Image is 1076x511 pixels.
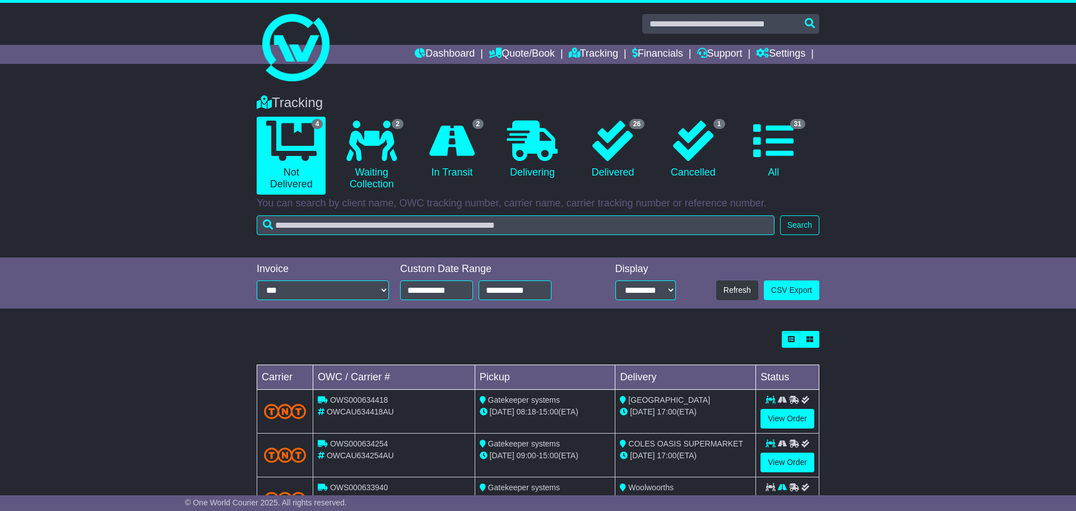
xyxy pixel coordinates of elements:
img: TNT_Domestic.png [264,448,306,463]
div: - (ETA) [480,406,611,418]
a: Support [697,45,743,64]
span: 31 [790,119,805,129]
span: 17:00 [657,451,676,460]
a: 1 Cancelled [658,117,727,183]
div: (ETA) [620,406,751,418]
button: Search [780,215,819,235]
span: [GEOGRAPHIC_DATA] [628,395,710,404]
span: Gatekeeper systems [488,439,560,448]
a: Tracking [569,45,618,64]
a: CSV Export [764,280,819,300]
span: 09:00 [517,451,536,460]
td: Pickup [475,365,615,390]
img: TNT_Domestic.png [264,492,306,507]
div: Tracking [251,95,825,111]
span: [DATE] [490,407,514,416]
td: Status [756,365,819,390]
span: [DATE] [490,451,514,460]
span: 15:00 [539,407,558,416]
div: Custom Date Range [400,263,580,275]
a: 2 In Transit [418,117,486,183]
td: Delivery [615,365,756,390]
a: 26 Delivered [578,117,647,183]
span: OWS000634254 [330,439,388,448]
span: OWS000633940 [330,483,388,492]
td: OWC / Carrier # [313,365,475,390]
div: - (ETA) [480,494,611,505]
span: 2 [392,119,403,129]
a: View Order [760,453,814,472]
span: 15:00 [539,451,558,460]
a: Delivering [498,117,567,183]
span: OWCAU634418AU [327,407,394,416]
a: Financials [632,45,683,64]
a: 2 Waiting Collection [337,117,406,195]
span: 26 [629,119,644,129]
span: 1 [713,119,725,129]
div: Invoice [257,263,389,275]
div: Display [615,263,676,275]
span: COLES OASIS SUPERMARKET [628,439,743,448]
img: TNT_Domestic.png [264,404,306,419]
span: 17:00 [657,407,676,416]
span: Woolwoorths [GEOGRAPHIC_DATA] [620,483,702,504]
span: OWS000634418 [330,395,388,404]
span: 4 [312,119,323,129]
span: [DATE] [630,407,655,416]
button: Refresh [716,280,758,300]
a: Quote/Book [489,45,555,64]
span: Gatekeeper systems [488,395,560,404]
a: View Order [760,409,814,429]
span: 2 [472,119,484,129]
span: [DATE] [630,451,655,460]
div: - (ETA) [480,450,611,462]
td: Carrier [257,365,313,390]
span: Gatekeeper systems [488,483,560,492]
a: 4 Not Delivered [257,117,326,195]
a: Dashboard [415,45,475,64]
span: OWCAU634254AU [327,451,394,460]
span: © One World Courier 2025. All rights reserved. [185,498,347,507]
div: (ETA) [620,450,751,462]
a: Settings [756,45,805,64]
a: 31 All [739,117,808,183]
p: You can search by client name, OWC tracking number, carrier name, carrier tracking number or refe... [257,197,819,210]
span: 08:18 [517,407,536,416]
